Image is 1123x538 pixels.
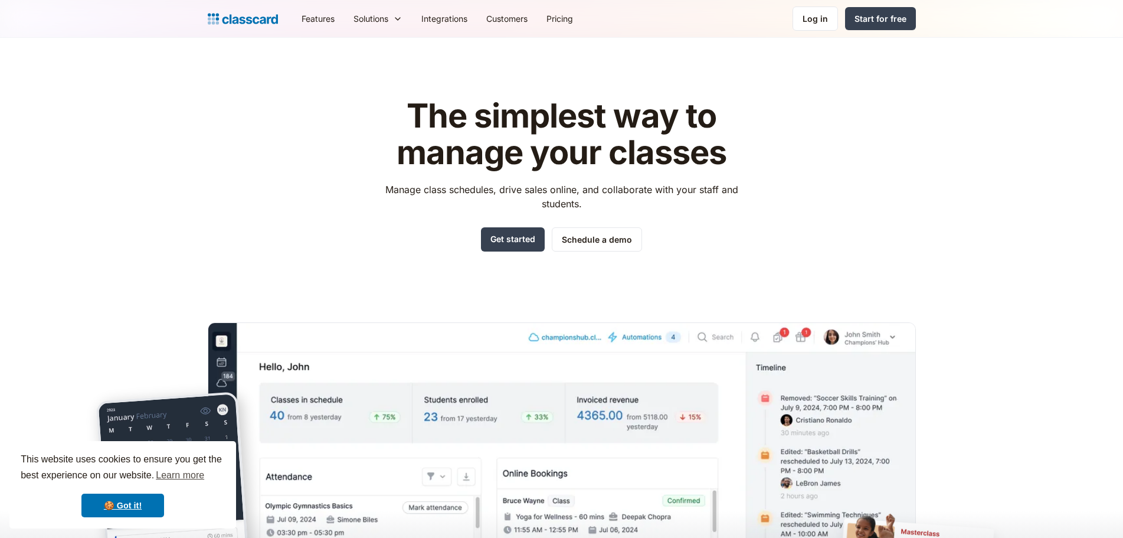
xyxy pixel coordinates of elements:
a: Schedule a demo [552,227,642,252]
a: Log in [793,6,838,31]
span: This website uses cookies to ensure you get the best experience on our website. [21,452,225,484]
a: home [208,11,278,27]
h1: The simplest way to manage your classes [374,98,749,171]
p: Manage class schedules, drive sales online, and collaborate with your staff and students. [374,182,749,211]
a: Customers [477,5,537,32]
div: Log in [803,12,828,25]
div: cookieconsent [9,441,236,529]
div: Solutions [353,12,388,25]
a: Features [292,5,344,32]
div: Solutions [344,5,412,32]
a: Get started [481,227,545,252]
a: Pricing [537,5,582,32]
a: learn more about cookies [154,467,206,484]
a: dismiss cookie message [81,494,164,517]
a: Start for free [845,7,916,30]
a: Integrations [412,5,477,32]
div: Start for free [854,12,906,25]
